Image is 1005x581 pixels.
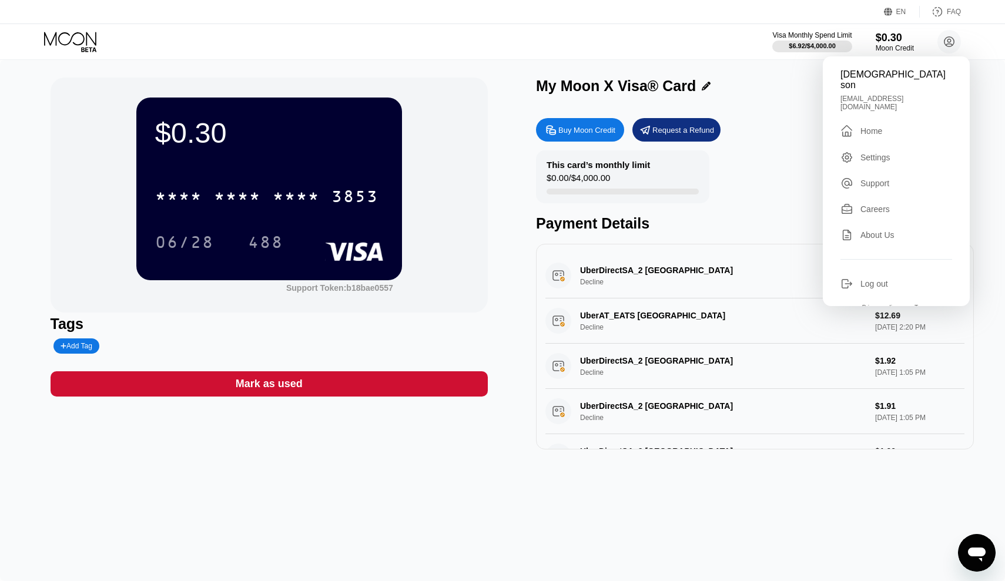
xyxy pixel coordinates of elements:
div: 488 [248,234,283,253]
div: Log out [860,279,888,288]
div: Privacy policy [862,304,898,311]
div: Support [860,179,889,188]
div: My Moon X Visa® Card [536,78,696,95]
div: FAQ [920,6,961,18]
div: 3853 [331,189,378,207]
div: $0.00 / $4,000.00 [547,173,610,189]
div: Add Tag [53,338,99,354]
div:  [840,124,853,138]
div: Request a Refund [632,118,721,142]
div: Buy Moon Credit [536,118,624,142]
div: Buy Moon Credit [558,125,615,135]
div: Settings [860,153,890,162]
div: Home [840,124,952,138]
div: Terms [914,304,930,311]
div: [DEMOGRAPHIC_DATA] son [840,69,952,90]
div: Request a Refund [652,125,714,135]
div: About Us [860,230,895,240]
div: FAQ [947,8,961,16]
div: Support Token:b18bae0557 [286,283,393,293]
iframe: Button to launch messaging window [958,534,996,572]
div: Tags [51,315,488,333]
div: Visa Monthly Spend Limit [772,31,852,39]
div: 06/28 [155,234,214,253]
div: $6.92 / $4,000.00 [789,42,836,49]
div: EN [884,6,920,18]
div: Mark as used [51,371,488,397]
div: Add Tag [61,342,92,350]
div: $0.30 [876,32,914,44]
div: Careers [840,203,952,216]
div: Payment Details [536,215,974,232]
div: Careers [860,204,890,214]
div: [EMAIL_ADDRESS][DOMAIN_NAME] [840,95,952,111]
div: 06/28 [146,227,223,257]
div: Support [840,177,952,190]
div: 488 [239,227,292,257]
div: $0.30Moon Credit [876,32,914,52]
div: Mark as used [236,377,303,391]
div: This card’s monthly limit [547,160,650,170]
div: Support Token: b18bae0557 [286,283,393,293]
div: $0.30 [155,116,383,149]
div: Settings [840,151,952,164]
div: Moon Credit [876,44,914,52]
div: Log out [840,277,952,290]
div: EN [896,8,906,16]
div: Visa Monthly Spend Limit$6.92/$4,000.00 [772,31,852,52]
div: Home [860,126,882,136]
div: About Us [840,229,952,241]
